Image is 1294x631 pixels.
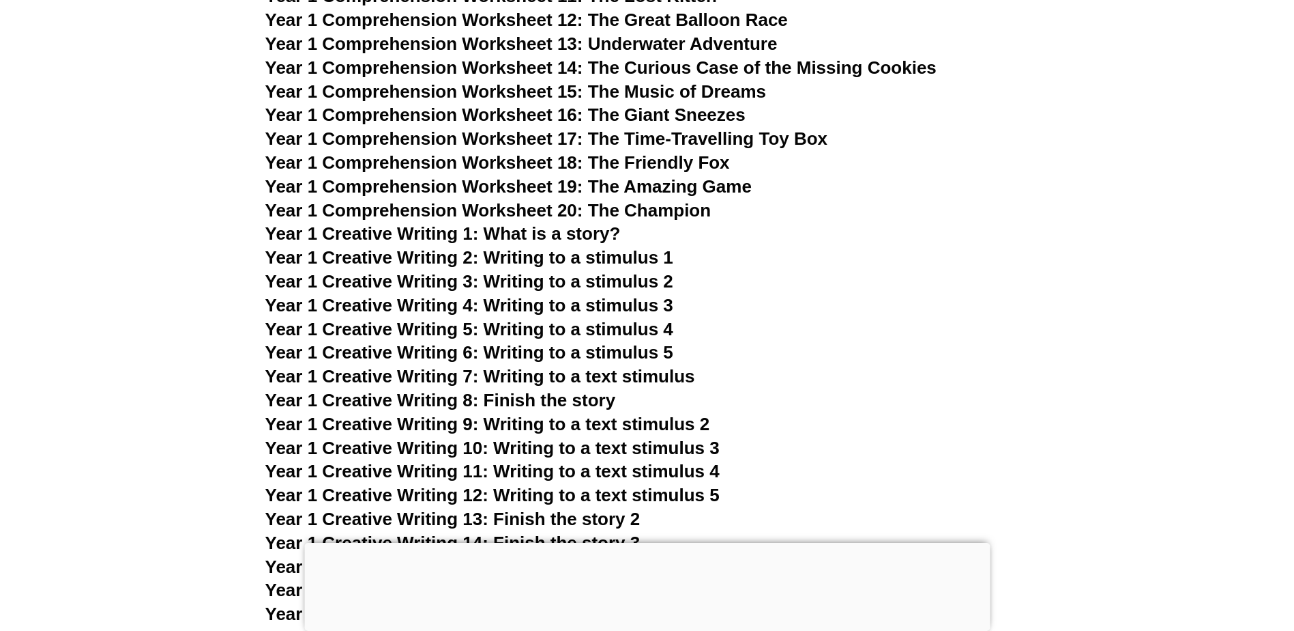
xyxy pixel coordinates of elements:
iframe: Chat Widget [1067,477,1294,631]
a: Year 1 Creative Writing 1: What is a story? [265,223,621,244]
a: Year 1 Creative Writing 13: Finish the story 2 [265,509,641,529]
a: Year 1 Creative Writing 12: Writing to a text stimulus 5 [265,485,720,505]
a: Year 1 Creative Writing 3: Writing to a stimulus 2 [265,271,673,292]
a: Year 1 Creative Writing 9: Writing to a text stimulus 2 [265,414,710,434]
a: Year 1 Comprehension Worksheet 13: Underwater Adventure [265,33,778,54]
a: Year 1 Creative Writing 6: Writing to a stimulus 5 [265,342,673,363]
a: Year 1 Comprehension Worksheet 12: The Great Balloon Race [265,10,788,30]
a: Year 1 Comprehension Worksheet 20: The Champion [265,200,711,221]
a: Year 1 Creative Writing 5: Writing to a stimulus 4 [265,319,673,339]
a: Year 1 Creative Writing 2: Writing to a stimulus 1 [265,247,673,268]
a: Year 1 Creative Writing 16: Finish the story 5 [265,580,641,600]
a: Year 1 Worksheet 1:Simple Words - Reading and Writing [265,604,739,624]
a: Year 1 Creative Writing 8: Finish the story [265,390,616,410]
a: Year 1 Creative Writing 10: Writing to a text stimulus 3 [265,438,720,458]
a: Year 1 Comprehension Worksheet 17: The Time-Travelling Toy Box [265,128,828,149]
a: Year 1 Comprehension Worksheet 18: The Friendly Fox [265,152,730,173]
iframe: Advertisement [304,543,990,628]
a: Year 1 Creative Writing 14: Finish the story 3 [265,533,641,553]
a: Year 1 Comprehension Worksheet 19: The Amazing Game [265,176,752,197]
a: Year 1 Creative Writing 15: Finish the story 4 [265,557,641,577]
a: Year 1 Creative Writing 7: Writing to a text stimulus [265,366,695,387]
a: Year 1 Comprehension Worksheet 15: The Music of Dreams [265,81,767,102]
a: Year 1 Comprehension Worksheet 16: The Giant Sneezes [265,104,746,125]
a: Year 1 Creative Writing 11: Writing to a text stimulus 4 [265,461,720,481]
span: Year 1 Worksheet 1: [265,604,434,624]
a: Year 1 Creative Writing 4: Writing to a stimulus 3 [265,295,673,315]
a: Year 1 Comprehension Worksheet 14: The Curious Case of the Missing Cookies [265,57,937,78]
